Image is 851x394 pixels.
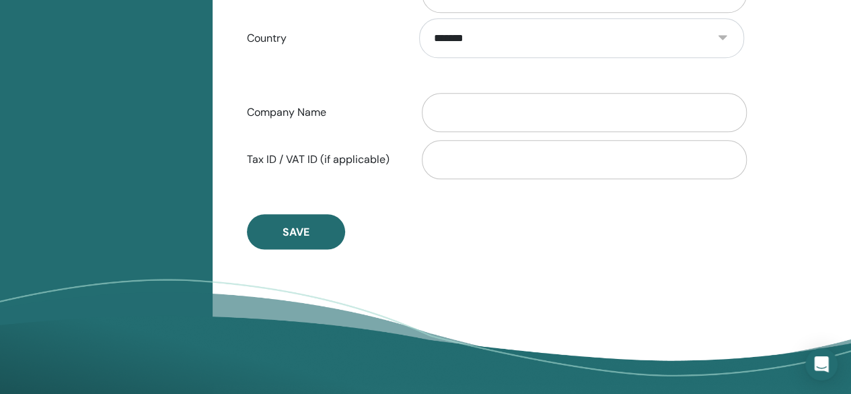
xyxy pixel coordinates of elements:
label: Country [237,26,409,51]
button: Save [247,214,345,249]
div: Open Intercom Messenger [805,348,838,381]
span: Save [283,225,309,239]
label: Tax ID / VAT ID (if applicable) [237,147,409,172]
label: Company Name [237,100,409,125]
